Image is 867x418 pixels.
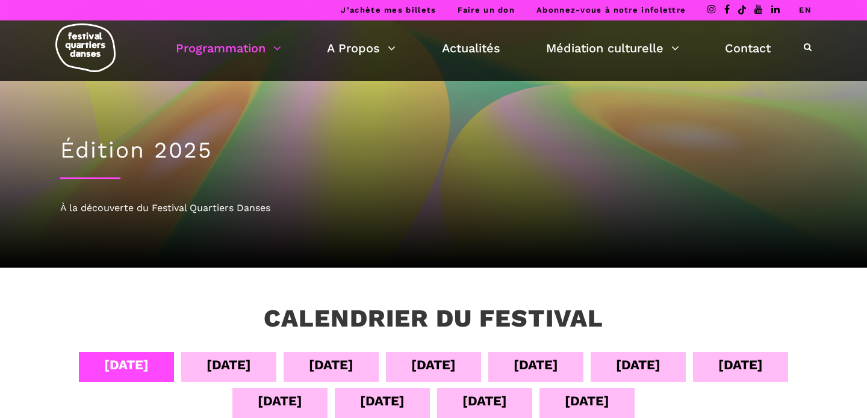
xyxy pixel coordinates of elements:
a: Actualités [442,38,500,58]
a: Médiation culturelle [546,38,679,58]
div: [DATE] [411,354,456,375]
h1: Édition 2025 [60,137,807,164]
div: [DATE] [258,390,302,411]
div: [DATE] [104,354,149,375]
a: Faire un don [458,5,515,14]
div: [DATE] [565,390,609,411]
div: [DATE] [462,390,507,411]
div: [DATE] [718,354,763,375]
a: J’achète mes billets [341,5,436,14]
h3: Calendrier du festival [264,304,603,334]
div: [DATE] [207,354,251,375]
a: Contact [725,38,771,58]
a: A Propos [327,38,396,58]
div: À la découverte du Festival Quartiers Danses [60,200,807,216]
div: [DATE] [616,354,660,375]
div: [DATE] [309,354,353,375]
a: Programmation [176,38,281,58]
div: [DATE] [514,354,558,375]
a: EN [799,5,812,14]
img: logo-fqd-med [55,23,116,72]
a: Abonnez-vous à notre infolettre [536,5,686,14]
div: [DATE] [360,390,405,411]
